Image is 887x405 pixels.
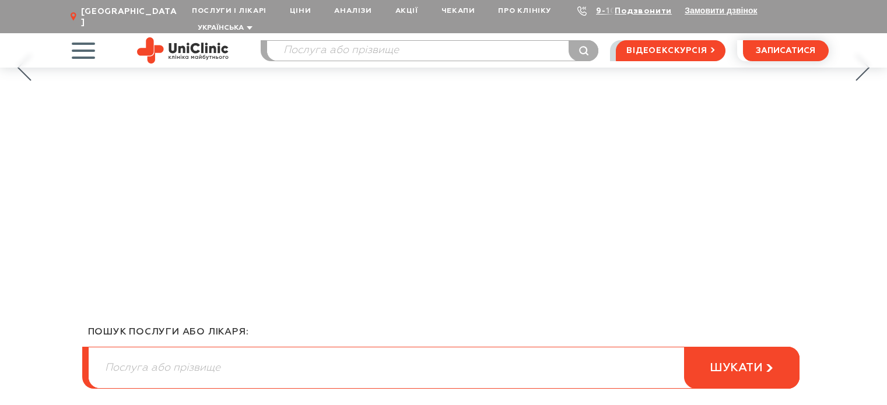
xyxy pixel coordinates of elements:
div: пошук послуги або лікаря: [88,326,800,347]
span: записатися [756,47,815,55]
a: 9-103 [596,7,622,15]
img: Uniclinic [137,37,229,64]
button: Замовити дзвінок [685,6,757,15]
span: шукати [710,361,763,375]
span: відеоекскурсія [626,41,707,61]
input: Послуга або прізвище [89,347,799,388]
button: шукати [684,347,800,389]
span: [GEOGRAPHIC_DATA] [81,6,180,27]
input: Послуга або прізвище [267,41,598,61]
span: Українська [198,24,244,31]
a: відеоекскурсія [616,40,725,61]
button: Українська [195,24,253,33]
button: записатися [743,40,829,61]
a: Подзвонити [615,7,672,15]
